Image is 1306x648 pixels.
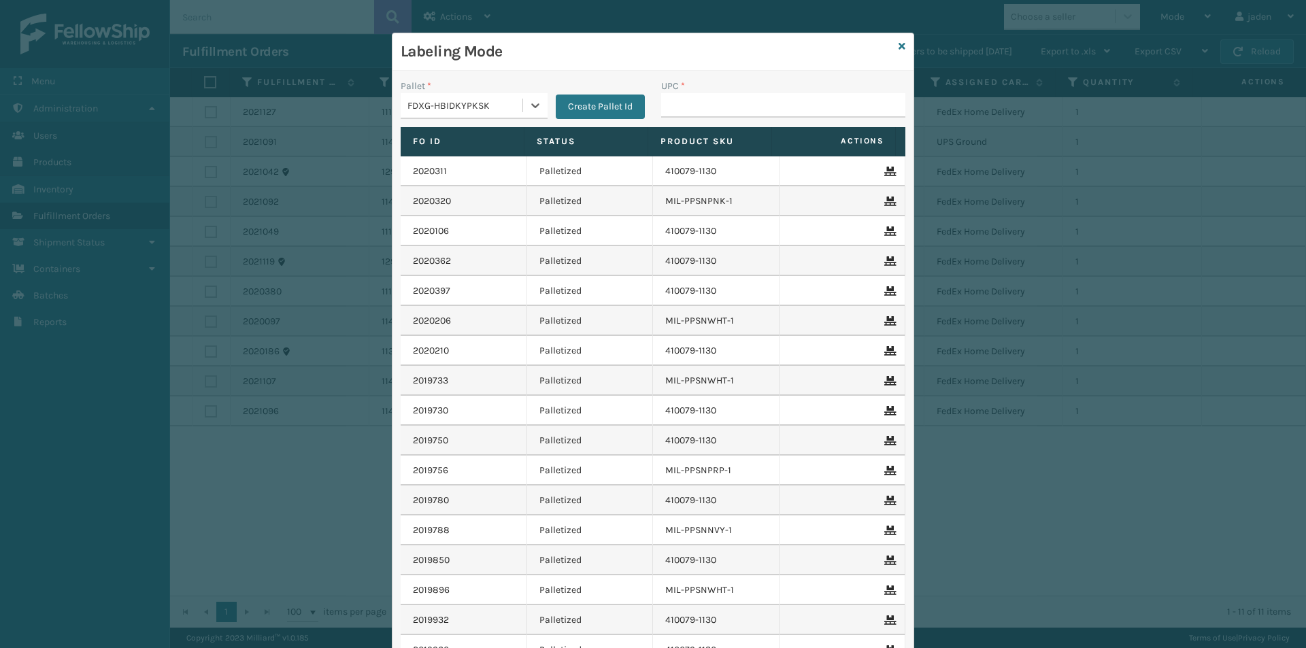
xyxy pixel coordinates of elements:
i: Remove From Pallet [884,496,892,505]
a: 2019780 [413,494,449,507]
td: 410079-1130 [653,485,780,515]
a: 2020362 [413,254,451,268]
td: 410079-1130 [653,156,780,186]
span: Actions [776,130,892,152]
a: 2019788 [413,524,450,537]
td: 410079-1130 [653,396,780,426]
td: 410079-1130 [653,545,780,575]
td: Palletized [527,396,654,426]
i: Remove From Pallet [884,286,892,296]
td: MIL-PPSNPNK-1 [653,186,780,216]
a: 2019850 [413,553,450,567]
td: MIL-PPSNPRP-1 [653,456,780,485]
a: 2020397 [413,284,450,298]
a: 2019932 [413,613,449,627]
h3: Labeling Mode [401,41,893,62]
i: Remove From Pallet [884,316,892,326]
i: Remove From Pallet [884,197,892,206]
i: Remove From Pallet [884,466,892,475]
i: Remove From Pallet [884,585,892,595]
button: Create Pallet Id [556,95,645,119]
td: Palletized [527,216,654,246]
a: 2019733 [413,374,448,388]
td: MIL-PPSNWHT-1 [653,575,780,605]
a: 2019730 [413,404,448,417]
td: 410079-1130 [653,426,780,456]
i: Remove From Pallet [884,556,892,565]
i: Remove From Pallet [884,256,892,266]
td: MIL-PPSNNVY-1 [653,515,780,545]
td: Palletized [527,575,654,605]
i: Remove From Pallet [884,226,892,236]
td: Palletized [527,156,654,186]
td: Palletized [527,515,654,545]
a: 2020210 [413,344,449,358]
label: UPC [661,79,685,93]
td: 410079-1130 [653,605,780,635]
label: Product SKU [660,135,759,148]
td: Palletized [527,366,654,396]
td: MIL-PPSNWHT-1 [653,366,780,396]
i: Remove From Pallet [884,406,892,415]
a: 2020320 [413,194,451,208]
i: Remove From Pallet [884,167,892,176]
a: 2020311 [413,165,447,178]
td: Palletized [527,276,654,306]
div: FDXG-HBIDKYPKSK [407,99,524,113]
i: Remove From Pallet [884,526,892,535]
label: Status [537,135,635,148]
td: 410079-1130 [653,276,780,306]
a: 2019756 [413,464,448,477]
i: Remove From Pallet [884,615,892,625]
a: 2020206 [413,314,451,328]
td: Palletized [527,485,654,515]
td: Palletized [527,186,654,216]
i: Remove From Pallet [884,346,892,356]
td: Palletized [527,456,654,485]
td: Palletized [527,426,654,456]
td: 410079-1130 [653,216,780,246]
a: 2020106 [413,224,449,238]
i: Remove From Pallet [884,376,892,386]
td: Palletized [527,336,654,366]
td: Palletized [527,306,654,336]
a: 2019896 [413,583,450,597]
td: 410079-1130 [653,246,780,276]
td: Palletized [527,545,654,575]
a: 2019750 [413,434,448,447]
td: MIL-PPSNWHT-1 [653,306,780,336]
label: Fo Id [413,135,512,148]
label: Pallet [401,79,431,93]
td: Palletized [527,605,654,635]
td: Palletized [527,246,654,276]
i: Remove From Pallet [884,436,892,445]
td: 410079-1130 [653,336,780,366]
